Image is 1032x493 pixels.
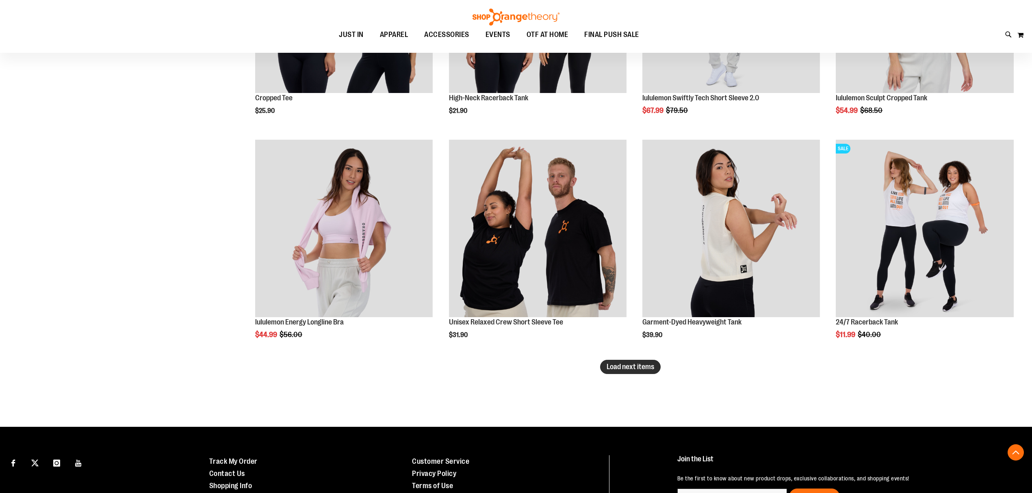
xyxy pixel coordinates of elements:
a: Visit our Instagram page [50,455,64,469]
span: $11.99 [836,331,856,339]
span: $39.90 [642,331,663,339]
h4: Join the List [677,455,1009,470]
span: $67.99 [642,106,665,115]
span: Load next items [607,363,654,371]
a: lululemon Swiftly Tech Short Sleeve 2.0 [642,94,759,102]
span: EVENTS [486,26,510,44]
span: $40.00 [858,331,882,339]
a: lululemon Sculpt Cropped Tank [836,94,927,102]
img: 24/7 Racerback Tank [836,140,1013,317]
button: Load next items [600,360,661,374]
a: OTF AT HOME [518,26,577,44]
a: Customer Service [412,457,469,465]
span: $68.50 [860,106,884,115]
span: $21.90 [449,107,468,115]
img: Shop Orangetheory [471,9,561,26]
a: lululemon Energy Longline Bra [255,318,344,326]
a: Privacy Policy [412,469,456,478]
span: OTF AT HOME [527,26,568,44]
a: Garment-Dyed Heavyweight Tank [642,140,820,318]
a: Unisex Relaxed Crew Short Sleeve Tee [449,318,563,326]
a: JUST IN [331,26,372,44]
span: $44.99 [255,331,278,339]
a: Shopping Info [209,482,252,490]
div: product [445,136,631,359]
span: SALE [836,144,850,154]
span: $56.00 [280,331,304,339]
a: APPAREL [372,26,416,44]
img: lululemon Energy Longline Bra [255,140,433,317]
span: $25.90 [255,107,276,115]
span: JUST IN [339,26,364,44]
a: Visit our Facebook page [6,455,20,469]
p: Be the first to know about new product drops, exclusive collaborations, and shopping events! [677,474,1009,482]
span: FINAL PUSH SALE [584,26,639,44]
a: Visit our Youtube page [72,455,86,469]
span: $54.99 [836,106,859,115]
a: High-Neck Racerback Tank [449,94,528,102]
a: 24/7 Racerback Tank [836,318,898,326]
img: Unisex Relaxed Crew Short Sleeve Tee [449,140,627,317]
a: Track My Order [209,457,258,465]
a: Contact Us [209,469,245,478]
a: Garment-Dyed Heavyweight Tank [642,318,741,326]
a: FINAL PUSH SALE [576,26,647,44]
span: ACCESSORIES [424,26,469,44]
a: Visit our X page [28,455,42,469]
img: Garment-Dyed Heavyweight Tank [642,140,820,317]
a: Unisex Relaxed Crew Short Sleeve Tee [449,140,627,318]
img: Twitter [31,459,39,467]
div: product [638,136,824,359]
a: Cropped Tee [255,94,293,102]
div: product [251,136,437,359]
span: APPAREL [380,26,408,44]
a: lululemon Energy Longline Bra [255,140,433,318]
span: $79.50 [666,106,689,115]
a: Terms of Use [412,482,453,490]
span: $31.90 [449,331,469,339]
a: 24/7 Racerback TankSALE [836,140,1013,318]
button: Back To Top [1008,444,1024,461]
div: product [832,136,1017,359]
a: ACCESSORIES [416,26,477,44]
a: EVENTS [477,26,518,44]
